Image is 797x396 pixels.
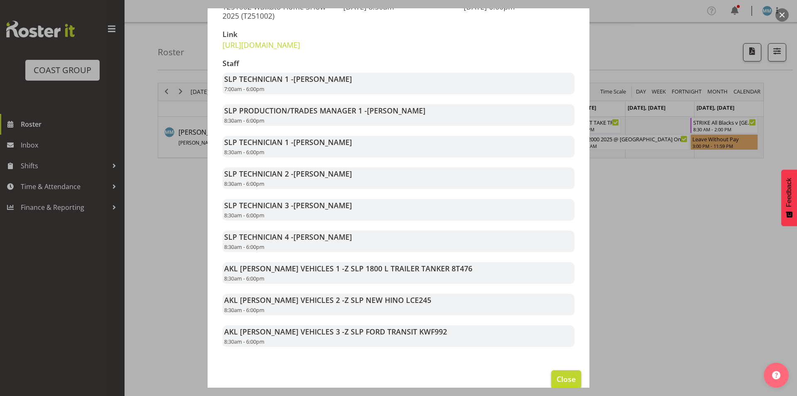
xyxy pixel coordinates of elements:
[464,2,575,11] p: [DATE] 6:00pm
[224,338,264,345] span: 8:30am - 6:00pm
[222,30,333,39] h3: Link
[367,106,425,116] span: [PERSON_NAME]
[224,212,264,219] span: 8:30am - 6:00pm
[293,137,352,147] span: [PERSON_NAME]
[785,178,793,207] span: Feedback
[224,306,264,314] span: 8:30am - 6:00pm
[222,40,300,50] a: [URL][DOMAIN_NAME]
[781,170,797,226] button: Feedback - Show survey
[345,263,472,273] span: Z SLP 1800 L TRAILER TANKER 8T476
[772,371,780,379] img: help-xxl-2.png
[224,243,264,251] span: 8:30am - 6:00pm
[224,106,425,116] strong: SLP PRODUCTION/TRADES MANAGER 1 -
[224,74,352,84] strong: SLP TECHNICIAN 1 -
[345,295,431,305] span: Z SLP NEW HINO LCE245
[293,74,352,84] span: [PERSON_NAME]
[224,169,352,179] strong: SLP TECHNICIAN 2 -
[293,169,352,179] span: [PERSON_NAME]
[224,232,352,242] strong: SLP TECHNICIAN 4 -
[224,137,352,147] strong: SLP TECHNICIAN 1 -
[343,2,454,11] p: [DATE] 8:30am
[224,85,264,93] span: 7:00am - 6:00pm
[557,374,576,384] span: Close
[293,232,352,242] span: [PERSON_NAME]
[224,200,352,210] strong: SLP TECHNICIAN 3 -
[224,327,447,337] strong: AKL [PERSON_NAME] VEHICLES 3 -
[224,263,472,273] strong: AKL [PERSON_NAME] VEHICLES 1 -
[345,327,447,337] span: Z SLP FORD TRANSIT KWF992
[224,117,264,124] span: 8:30am - 6:00pm
[222,59,575,68] h3: Staff
[293,200,352,210] span: [PERSON_NAME]
[551,370,581,389] button: Close
[222,2,333,20] p: T251002 Waikato Home SHow 2025 (T251002)
[224,275,264,282] span: 8:30am - 6:00pm
[224,148,264,156] span: 8:30am - 6:00pm
[224,295,431,305] strong: AKL [PERSON_NAME] VEHICLES 2 -
[224,180,264,187] span: 8:30am - 6:00pm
